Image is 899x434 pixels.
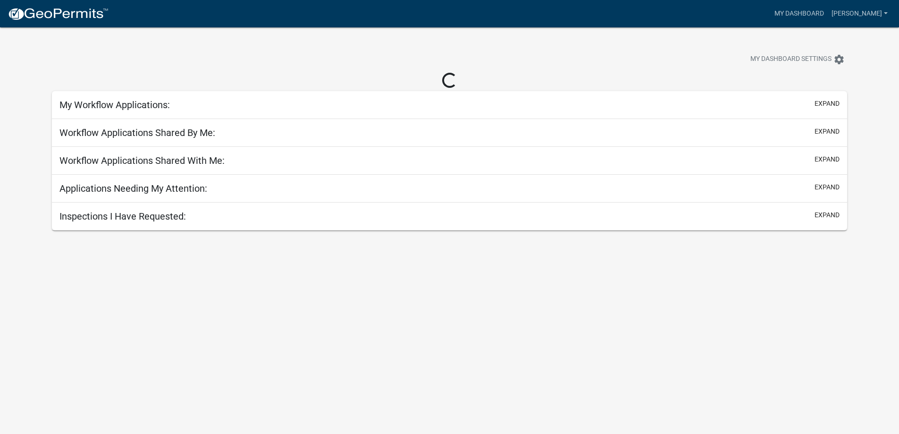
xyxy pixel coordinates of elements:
[59,155,225,166] h5: Workflow Applications Shared With Me:
[771,5,828,23] a: My Dashboard
[815,182,840,192] button: expand
[815,99,840,109] button: expand
[59,211,186,222] h5: Inspections I Have Requested:
[828,5,891,23] a: [PERSON_NAME]
[815,127,840,136] button: expand
[59,99,170,111] h5: My Workflow Applications:
[815,210,840,220] button: expand
[750,54,832,65] span: My Dashboard Settings
[743,50,852,68] button: My Dashboard Settingssettings
[59,127,215,138] h5: Workflow Applications Shared By Me:
[815,154,840,164] button: expand
[833,54,845,65] i: settings
[59,183,207,194] h5: Applications Needing My Attention:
